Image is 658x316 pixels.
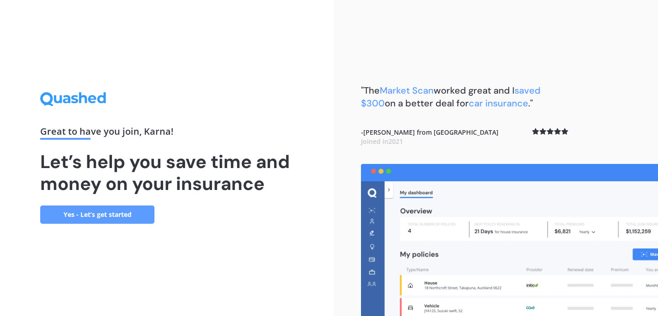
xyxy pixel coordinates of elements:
[361,84,541,109] span: saved $300
[40,205,154,224] a: Yes - Let’s get started
[361,164,658,316] img: dashboard.webp
[361,128,499,146] b: - [PERSON_NAME] from [GEOGRAPHIC_DATA]
[361,84,541,109] b: "The worked great and I on a better deal for ."
[361,137,403,146] span: Joined in 2021
[40,127,293,140] div: Great to have you join , Karna !
[469,97,528,109] span: car insurance
[380,84,434,96] span: Market Scan
[40,151,293,195] h1: Let’s help you save time and money on your insurance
